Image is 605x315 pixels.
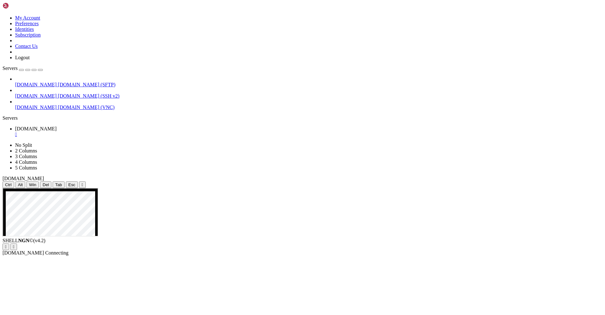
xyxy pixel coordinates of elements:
a: [DOMAIN_NAME] [DOMAIN_NAME] (VNC) [15,105,602,110]
span: 4.2.0 [33,238,46,243]
span: [DOMAIN_NAME] [15,126,57,131]
li: [DOMAIN_NAME] [DOMAIN_NAME] (SFTP) [15,76,602,88]
span: SHELL © [3,238,45,243]
a: Servers [3,66,43,71]
span: Alt [18,182,23,187]
span: [DOMAIN_NAME] [15,82,57,87]
span: Servers [3,66,18,71]
a: No Split [15,142,32,148]
a: h.ycloud.info [15,126,602,137]
div:  [82,182,83,187]
button: Tab [53,181,65,188]
a: 4 Columns [15,159,37,165]
div:  [5,244,7,249]
span: Ctrl [5,182,12,187]
a: Preferences [15,21,39,26]
button:  [3,243,9,250]
a: [DOMAIN_NAME] [DOMAIN_NAME] (SSH v2) [15,93,602,99]
span: [DOMAIN_NAME] [15,105,57,110]
span: Tab [55,182,62,187]
a: Contact Us [15,43,38,49]
a:  [15,132,602,137]
span: [DOMAIN_NAME] (SFTP) [58,82,116,87]
button: Alt [15,181,26,188]
a: Identities [15,26,34,32]
span: [DOMAIN_NAME] [3,250,44,255]
b: NGN [18,238,30,243]
span: Esc [68,182,75,187]
li: [DOMAIN_NAME] [DOMAIN_NAME] (SSH v2) [15,88,602,99]
span: [DOMAIN_NAME] [3,176,44,181]
a: 2 Columns [15,148,37,153]
button: Esc [66,181,78,188]
span: Del [43,182,49,187]
span: Connecting [45,250,69,255]
a: Subscription [15,32,41,37]
a: Logout [15,55,30,60]
div: Servers [3,115,602,121]
div:  [13,244,14,249]
span: [DOMAIN_NAME] (VNC) [58,105,115,110]
a: 5 Columns [15,165,37,170]
button: Del [40,181,51,188]
a: [DOMAIN_NAME] [DOMAIN_NAME] (SFTP) [15,82,602,88]
span: Win [29,182,36,187]
button: Win [26,181,39,188]
a: 3 Columns [15,154,37,159]
span: [DOMAIN_NAME] [15,93,57,99]
a: My Account [15,15,40,20]
button: Ctrl [3,181,14,188]
span: [DOMAIN_NAME] (SSH v2) [58,93,120,99]
li: [DOMAIN_NAME] [DOMAIN_NAME] (VNC) [15,99,602,110]
img: Shellngn [3,3,39,9]
button:  [79,181,86,188]
button:  [10,243,17,250]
